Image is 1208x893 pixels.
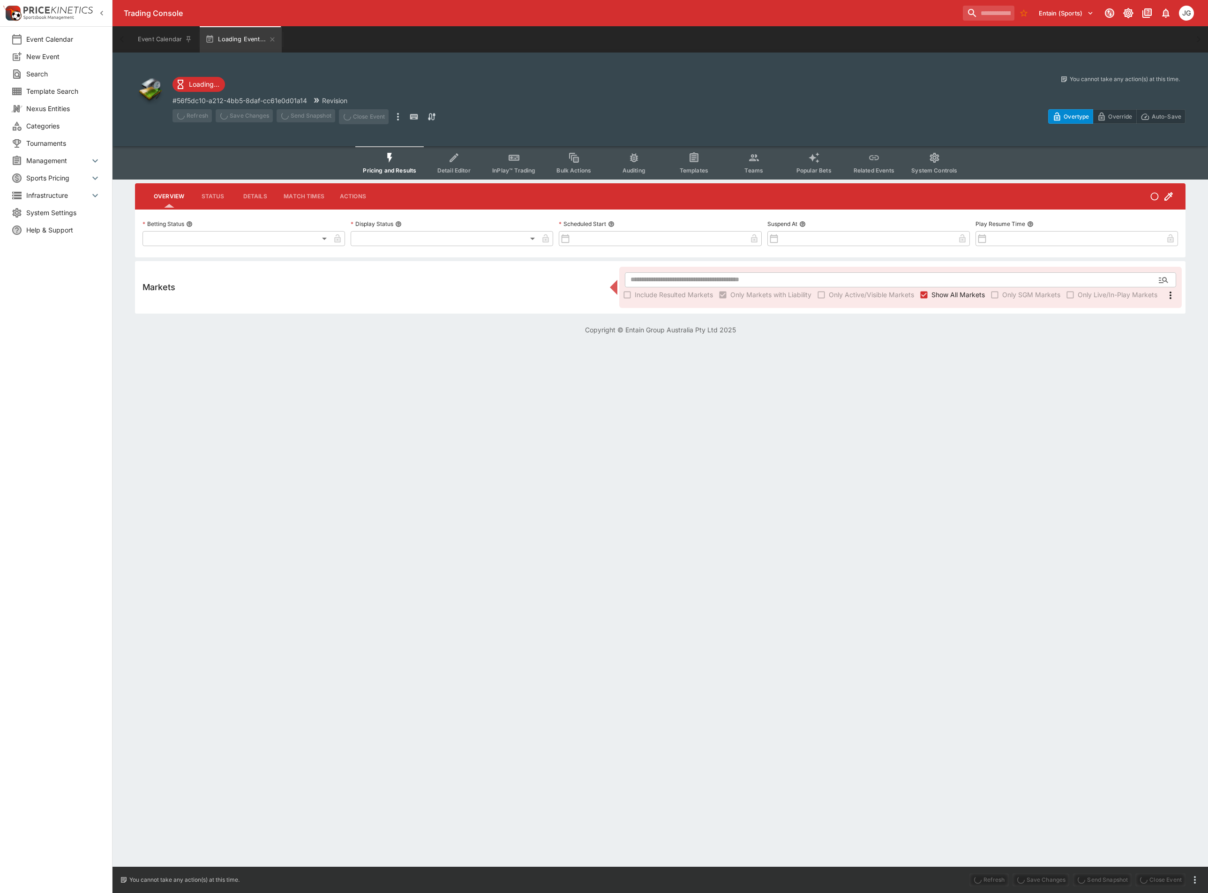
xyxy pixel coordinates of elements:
[1120,5,1137,22] button: Toggle light/dark mode
[26,104,101,113] span: Nexus Entities
[189,79,219,89] p: Loading...
[26,138,101,148] span: Tournaments
[363,167,416,174] span: Pricing and Results
[26,121,101,131] span: Categories
[975,220,1025,228] p: Play Resume Time
[559,220,606,228] p: Scheduled Start
[767,220,797,228] p: Suspend At
[1139,5,1155,22] button: Documentation
[1176,3,1197,23] button: James Gordon
[23,15,74,20] img: Sportsbook Management
[1064,112,1089,121] p: Overtype
[1070,75,1180,83] p: You cannot take any action(s) at this time.
[1033,6,1099,21] button: Select Tenant
[146,185,192,208] button: Overview
[492,167,535,174] span: InPlay™ Trading
[26,156,90,165] span: Management
[26,190,90,200] span: Infrastructure
[1157,5,1174,22] button: Notifications
[1002,290,1060,300] span: Only SGM Markets
[143,282,175,293] h5: Markets
[1108,112,1132,121] p: Override
[1155,271,1172,288] button: Open
[1048,109,1185,124] div: Start From
[276,185,332,208] button: Match Times
[1048,109,1093,124] button: Overtype
[680,167,708,174] span: Templates
[1136,109,1185,124] button: Auto-Save
[351,220,393,228] p: Display Status
[26,69,101,79] span: Search
[173,96,307,105] p: Copy To Clipboard
[1152,112,1181,121] p: Auto-Save
[129,876,240,884] p: You cannot take any action(s) at this time.
[744,167,763,174] span: Teams
[1101,5,1118,22] button: Connected to PK
[132,26,198,53] button: Event Calendar
[1093,109,1136,124] button: Override
[730,290,811,300] span: Only Markets with Liability
[623,167,645,174] span: Auditing
[963,6,1014,21] input: search
[556,167,591,174] span: Bulk Actions
[1027,221,1034,227] button: Play Resume Time
[200,26,282,53] button: Loading Event...
[26,173,90,183] span: Sports Pricing
[135,75,165,105] img: other.png
[635,290,713,300] span: Include Resulted Markets
[392,109,404,124] button: more
[608,221,615,227] button: Scheduled Start
[829,290,914,300] span: Only Active/Visible Markets
[234,185,276,208] button: Details
[1016,6,1031,21] button: No Bookmarks
[26,52,101,61] span: New Event
[186,221,193,227] button: Betting Status
[911,167,957,174] span: System Controls
[3,4,22,23] img: PriceKinetics Logo
[1189,874,1200,885] button: more
[1078,290,1157,300] span: Only Live/In-Play Markets
[395,221,402,227] button: Display Status
[23,7,93,14] img: PriceKinetics
[26,34,101,44] span: Event Calendar
[355,146,965,180] div: Event type filters
[26,225,101,235] span: Help & Support
[796,167,832,174] span: Popular Bets
[124,8,959,18] div: Trading Console
[192,185,234,208] button: Status
[113,325,1208,335] p: Copyright © Entain Group Australia Pty Ltd 2025
[1165,290,1176,301] svg: More
[437,167,471,174] span: Detail Editor
[26,208,101,218] span: System Settings
[26,86,101,96] span: Template Search
[1179,6,1194,21] div: James Gordon
[143,220,184,228] p: Betting Status
[332,185,374,208] button: Actions
[799,221,806,227] button: Suspend At
[854,167,894,174] span: Related Events
[322,96,347,105] p: Revision
[931,290,985,300] span: Show All Markets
